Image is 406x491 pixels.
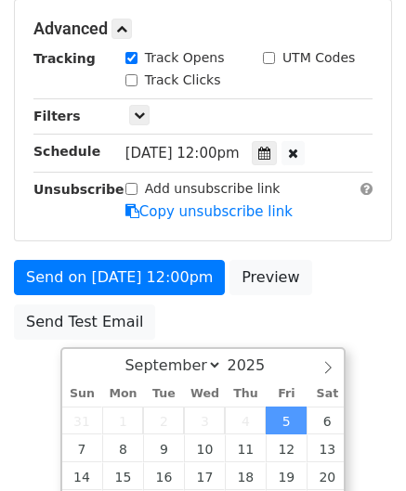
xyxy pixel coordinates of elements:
[143,462,184,490] span: September 16, 2025
[62,407,103,434] span: August 31, 2025
[222,356,289,374] input: Year
[143,434,184,462] span: September 9, 2025
[143,407,184,434] span: September 2, 2025
[307,434,347,462] span: September 13, 2025
[229,260,311,295] a: Preview
[225,434,266,462] span: September 11, 2025
[102,407,143,434] span: September 1, 2025
[125,145,240,162] span: [DATE] 12:00pm
[33,51,96,66] strong: Tracking
[62,434,103,462] span: September 7, 2025
[143,388,184,400] span: Tue
[184,388,225,400] span: Wed
[225,388,266,400] span: Thu
[184,407,225,434] span: September 3, 2025
[102,388,143,400] span: Mon
[33,182,124,197] strong: Unsubscribe
[184,434,225,462] span: September 10, 2025
[33,109,81,123] strong: Filters
[184,462,225,490] span: September 17, 2025
[14,304,155,340] a: Send Test Email
[266,407,307,434] span: September 5, 2025
[145,48,225,68] label: Track Opens
[14,260,225,295] a: Send on [DATE] 12:00pm
[225,462,266,490] span: September 18, 2025
[102,462,143,490] span: September 15, 2025
[307,462,347,490] span: September 20, 2025
[225,407,266,434] span: September 4, 2025
[62,388,103,400] span: Sun
[62,462,103,490] span: September 14, 2025
[125,203,293,220] a: Copy unsubscribe link
[266,388,307,400] span: Fri
[266,462,307,490] span: September 19, 2025
[145,71,221,90] label: Track Clicks
[307,388,347,400] span: Sat
[282,48,355,68] label: UTM Codes
[33,19,373,39] h5: Advanced
[307,407,347,434] span: September 6, 2025
[145,179,281,199] label: Add unsubscribe link
[102,434,143,462] span: September 8, 2025
[33,144,100,159] strong: Schedule
[266,434,307,462] span: September 12, 2025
